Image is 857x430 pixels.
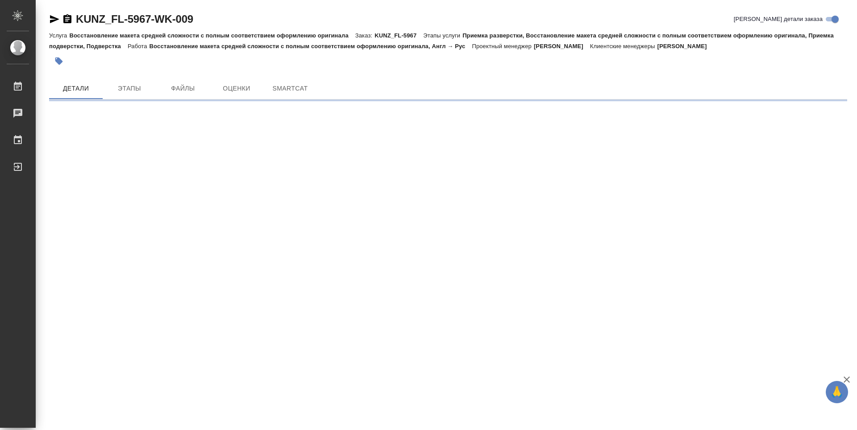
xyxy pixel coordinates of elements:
[162,83,204,94] span: Файлы
[269,83,312,94] span: SmartCat
[108,83,151,94] span: Этапы
[590,43,657,50] p: Клиентские менеджеры
[829,383,845,401] span: 🙏
[355,32,374,39] p: Заказ:
[49,51,69,71] button: Добавить тэг
[49,32,69,39] p: Услуга
[150,43,472,50] p: Восстановление макета средней сложности с полным соответствием оформлению оригинала, Англ → Рус
[54,83,97,94] span: Детали
[734,15,823,24] span: [PERSON_NAME] детали заказа
[49,32,834,50] p: Приемка разверстки, Восстановление макета средней сложности с полным соответствием оформлению ори...
[49,14,60,25] button: Скопировать ссылку для ЯМессенджера
[76,13,193,25] a: KUNZ_FL-5967-WK-009
[62,14,73,25] button: Скопировать ссылку
[657,43,714,50] p: [PERSON_NAME]
[423,32,462,39] p: Этапы услуги
[826,381,848,403] button: 🙏
[472,43,533,50] p: Проектный менеджер
[374,32,423,39] p: KUNZ_FL-5967
[128,43,150,50] p: Работа
[69,32,355,39] p: Восстановление макета средней сложности с полным соответствием оформлению оригинала
[215,83,258,94] span: Оценки
[534,43,590,50] p: [PERSON_NAME]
